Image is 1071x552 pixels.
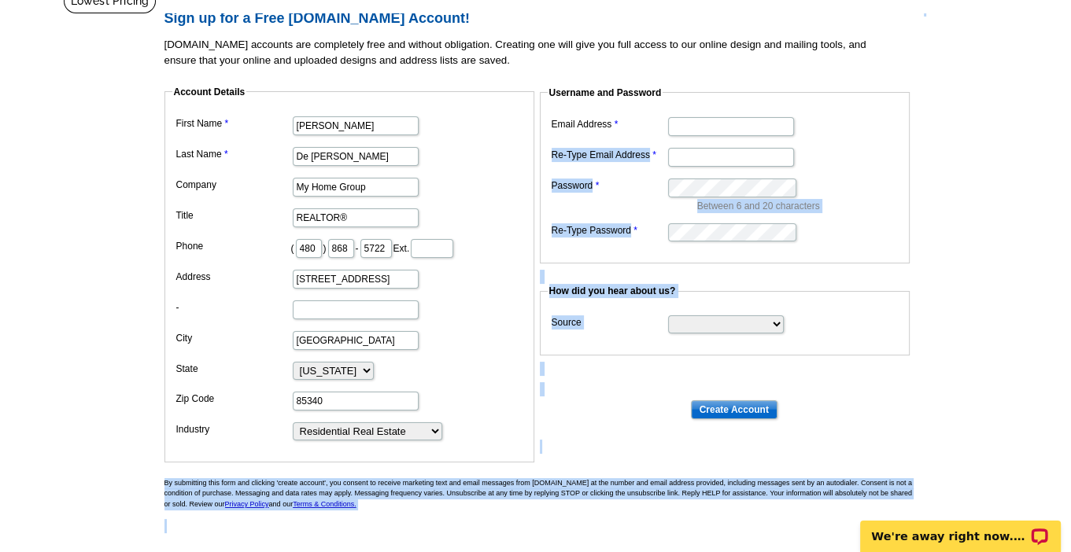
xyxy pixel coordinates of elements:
label: Email Address [552,117,667,131]
label: Re-Type Email Address [552,148,667,162]
input: Create Account [691,400,777,419]
label: Source [552,315,667,329]
label: - [176,300,291,315]
iframe: LiveChat chat widget [850,502,1071,552]
p: Between 6 and 20 characters [697,199,902,213]
legend: Username and Password [548,86,663,100]
p: [DOMAIN_NAME] accounts are completely free and without obligation. Creating one will give you ful... [164,37,920,68]
a: Privacy Policy [225,500,269,508]
label: Industry [176,422,291,436]
label: First Name [176,116,291,131]
label: Password [552,178,667,193]
label: Title [176,208,291,223]
legend: How did you hear about us? [548,284,678,298]
label: Phone [176,239,291,253]
h2: Sign up for a Free [DOMAIN_NAME] Account! [164,10,920,28]
dd: ( ) - Ext. [172,235,526,259]
legend: Account Details [172,85,247,99]
label: Zip Code [176,392,291,406]
p: By submitting this form and clicking 'create account', you consent to receive marketing text and ... [164,478,920,510]
label: Company [176,178,291,192]
a: Terms & Conditions. [293,500,356,508]
label: City [176,331,291,345]
label: Re-Type Password [552,223,667,237]
label: Last Name [176,147,291,161]
label: State [176,362,291,376]
label: Address [176,270,291,284]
